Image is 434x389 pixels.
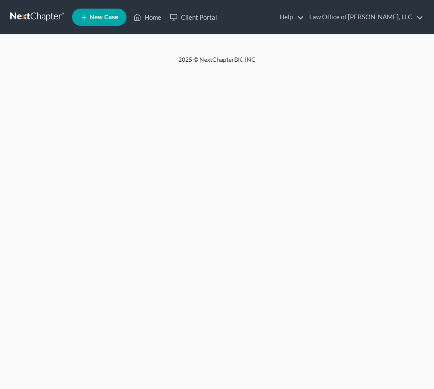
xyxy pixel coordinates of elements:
a: Client Portal [166,9,221,25]
new-legal-case-button: New Case [72,9,127,26]
a: Law Office of [PERSON_NAME], LLC [305,9,423,25]
a: Home [129,9,166,25]
a: Help [275,9,304,25]
div: 2025 © NextChapterBK, INC [11,55,423,71]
